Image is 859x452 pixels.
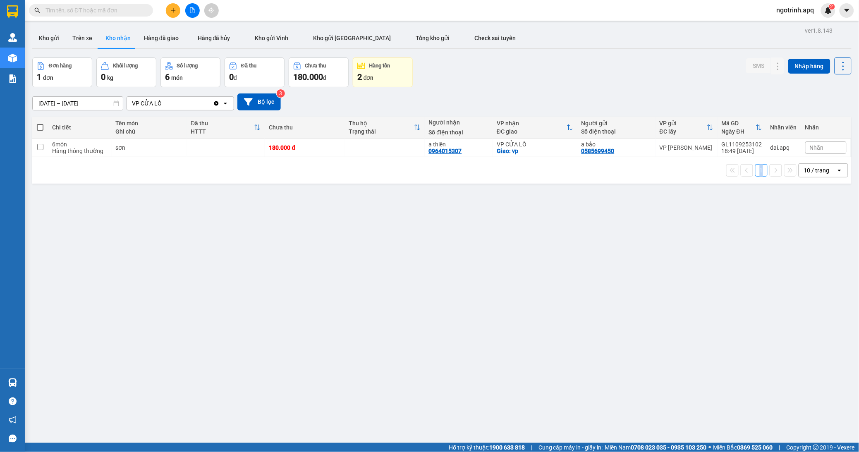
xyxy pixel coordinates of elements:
[191,128,254,135] div: HTTT
[323,74,326,81] span: đ
[52,148,107,154] div: Hàng thông thường
[116,128,183,135] div: Ghi chú
[7,5,18,18] img: logo-vxr
[222,100,229,107] svg: open
[345,117,425,139] th: Toggle SortBy
[475,35,516,41] span: Check sai tuyến
[9,416,17,424] span: notification
[581,141,651,148] div: a bảo
[189,7,195,13] span: file-add
[241,63,256,69] div: Đã thu
[581,128,651,135] div: Số điện thoại
[166,3,180,18] button: plus
[8,378,17,387] img: warehouse-icon
[8,74,17,83] img: solution-icon
[722,141,762,148] div: GL1109253102
[313,35,391,41] span: Kho gửi [GEOGRAPHIC_DATA]
[33,97,123,110] input: Select a date range.
[213,100,220,107] svg: Clear value
[289,57,349,87] button: Chưa thu180.000đ
[305,63,326,69] div: Chưa thu
[204,3,219,18] button: aim
[234,74,237,81] span: đ
[66,28,99,48] button: Trên xe
[96,57,156,87] button: Khối lượng0kg
[497,148,573,154] div: Giao: vp
[429,148,462,154] div: 0964015307
[116,120,183,127] div: Tên món
[416,35,450,41] span: Tổng kho gửi
[99,28,137,48] button: Kho nhận
[208,7,214,13] span: aim
[187,117,265,139] th: Toggle SortBy
[293,72,323,82] span: 180.000
[660,128,707,135] div: ĐC lấy
[429,129,489,136] div: Số điện thoại
[45,6,143,15] input: Tìm tên, số ĐT hoặc mã đơn
[605,443,707,452] span: Miền Nam
[788,59,830,74] button: Nhập hàng
[722,128,756,135] div: Ngày ĐH
[746,58,771,73] button: SMS
[497,141,573,148] div: VP CỬA LÒ
[132,99,162,108] div: VP CỬA LÒ
[191,120,254,127] div: Đã thu
[37,72,41,82] span: 1
[225,57,285,87] button: Đã thu0đ
[531,443,532,452] span: |
[660,120,707,127] div: VP gửi
[631,444,707,451] strong: 0708 023 035 - 0935 103 250
[349,120,414,127] div: Thu hộ
[107,74,113,81] span: kg
[9,397,17,405] span: question-circle
[255,35,289,41] span: Kho gửi Vinh
[116,144,183,151] div: sơn
[369,63,390,69] div: Hàng tồn
[357,72,362,82] span: 2
[43,74,53,81] span: đơn
[770,144,797,151] div: dai.apq
[713,443,773,452] span: Miền Bắc
[770,5,821,15] span: ngotrinh.apq
[825,7,832,14] img: icon-new-feature
[137,28,185,48] button: Hàng đã giao
[497,128,566,135] div: ĐC giao
[8,54,17,62] img: warehouse-icon
[429,119,489,126] div: Người nhận
[489,444,525,451] strong: 1900 633 818
[779,443,780,452] span: |
[349,128,414,135] div: Trạng thái
[722,148,762,154] div: 18:49 [DATE]
[269,124,340,131] div: Chưa thu
[52,141,107,148] div: 6 món
[101,72,105,82] span: 0
[163,99,163,108] input: Selected VP CỬA LÒ.
[805,26,833,35] div: ver 1.8.143
[8,33,17,42] img: warehouse-icon
[49,63,72,69] div: Đơn hàng
[229,72,234,82] span: 0
[269,144,340,151] div: 180.000 đ
[770,124,797,131] div: Nhân viên
[198,35,230,41] span: Hàng đã hủy
[185,3,200,18] button: file-add
[737,444,773,451] strong: 0369 525 060
[277,89,285,98] sup: 3
[364,74,374,81] span: đơn
[581,120,651,127] div: Người gửi
[353,57,413,87] button: Hàng tồn2đơn
[813,445,819,450] span: copyright
[656,117,718,139] th: Toggle SortBy
[171,74,183,81] span: món
[660,144,713,151] div: VP [PERSON_NAME]
[810,144,824,151] span: Nhãn
[836,167,843,174] svg: open
[34,7,40,13] span: search
[497,120,566,127] div: VP nhận
[718,117,766,139] th: Toggle SortBy
[830,4,833,10] span: 2
[709,446,711,449] span: ⚪️
[722,120,756,127] div: Mã GD
[429,141,489,148] div: a thiên
[9,435,17,442] span: message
